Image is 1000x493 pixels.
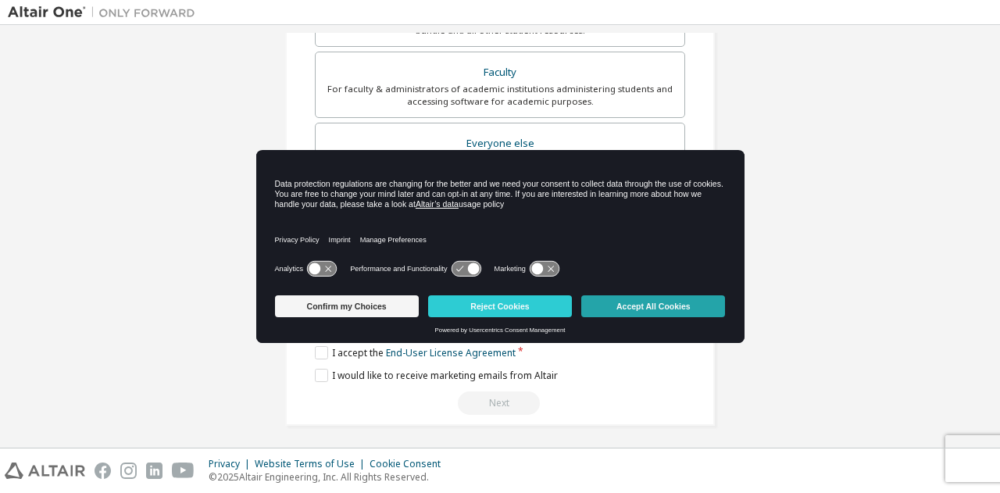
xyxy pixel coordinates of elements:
div: Everyone else [325,133,675,155]
img: altair_logo.svg [5,463,85,479]
img: linkedin.svg [146,463,162,479]
div: Cookie Consent [370,458,450,470]
div: Website Terms of Use [255,458,370,470]
label: I accept the [315,346,516,359]
img: Altair One [8,5,203,20]
img: youtube.svg [172,463,195,479]
div: Privacy [209,458,255,470]
div: Read and acccept EULA to continue [315,391,685,415]
div: For faculty & administrators of academic institutions administering students and accessing softwa... [325,83,675,108]
img: instagram.svg [120,463,137,479]
div: Faculty [325,62,675,84]
a: End-User License Agreement [386,346,516,359]
img: facebook.svg [95,463,111,479]
p: © 2025 Altair Engineering, Inc. All Rights Reserved. [209,470,450,484]
label: I would like to receive marketing emails from Altair [315,369,558,382]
